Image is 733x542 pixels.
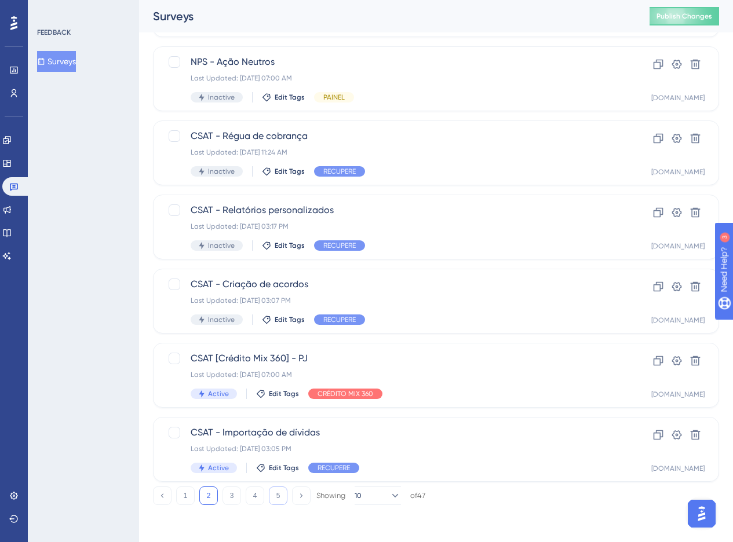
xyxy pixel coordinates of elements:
[323,93,345,102] span: PAINEL
[176,486,195,505] button: 1
[269,486,287,505] button: 5
[323,315,356,324] span: RECUPERE
[651,167,705,177] div: [DOMAIN_NAME]
[256,463,299,473] button: Edit Tags
[191,148,589,157] div: Last Updated: [DATE] 11:24 AM
[191,296,589,305] div: Last Updated: [DATE] 03:07 PM
[684,496,719,531] iframe: UserGuiding AI Assistant Launcher
[208,167,235,176] span: Inactive
[208,315,235,324] span: Inactive
[275,241,305,250] span: Edit Tags
[191,55,589,69] span: NPS - Ação Neutros
[355,491,362,500] span: 10
[191,222,589,231] div: Last Updated: [DATE] 03:17 PM
[223,486,241,505] button: 3
[199,486,218,505] button: 2
[410,490,425,501] div: of 47
[275,167,305,176] span: Edit Tags
[651,241,705,251] div: [DOMAIN_NAME]
[81,6,84,15] div: 3
[37,28,71,37] div: FEEDBACK
[323,167,356,176] span: RECUPERE
[191,351,589,365] span: CSAT [Crédito Mix 360] - PJ
[275,93,305,102] span: Edit Tags
[651,390,705,399] div: [DOMAIN_NAME]
[269,389,299,398] span: Edit Tags
[262,93,305,102] button: Edit Tags
[208,389,229,398] span: Active
[323,241,356,250] span: RECUPERE
[318,463,350,473] span: RECUPERE
[651,93,705,102] div: [DOMAIN_NAME]
[262,167,305,176] button: Edit Tags
[246,486,264,505] button: 4
[191,129,589,143] span: CSAT - Régua de cobrança
[191,426,589,440] span: CSAT - Importação de dívidas
[269,463,299,473] span: Edit Tags
[208,463,229,473] span: Active
[262,241,305,250] button: Edit Tags
[27,3,72,17] span: Need Help?
[191,370,589,379] div: Last Updated: [DATE] 07:00 AM
[256,389,299,398] button: Edit Tags
[37,51,76,72] button: Surveys
[651,316,705,325] div: [DOMAIN_NAME]
[318,389,373,398] span: CRÉDITO MIX 360
[153,8,621,24] div: Surveys
[262,315,305,324] button: Edit Tags
[657,12,712,21] span: Publish Changes
[651,464,705,473] div: [DOMAIN_NAME]
[208,93,235,102] span: Inactive
[316,490,345,501] div: Showing
[191,444,589,453] div: Last Updated: [DATE] 03:05 PM
[355,486,401,505] button: 10
[208,241,235,250] span: Inactive
[275,315,305,324] span: Edit Tags
[191,74,589,83] div: Last Updated: [DATE] 07:00 AM
[191,203,589,217] span: CSAT - Relatórios personalizados
[650,7,719,25] button: Publish Changes
[191,277,589,291] span: CSAT - Criação de acordos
